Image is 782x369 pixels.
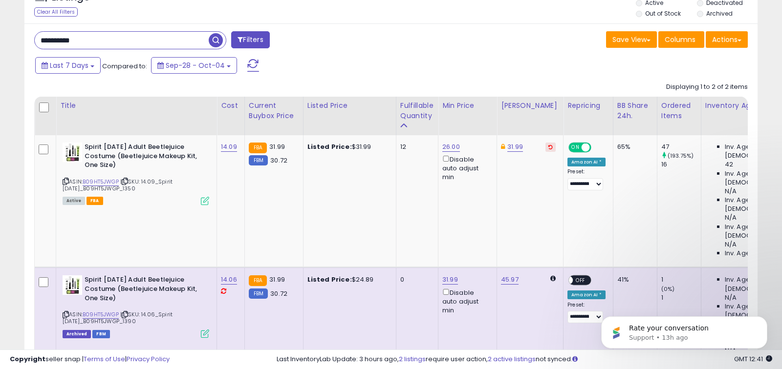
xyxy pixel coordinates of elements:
[307,142,352,151] b: Listed Price:
[83,310,119,319] a: B09HT5JWGP
[63,197,85,205] span: All listings currently available for purchase on Amazon
[725,249,776,258] span: Inv. Age 181 Plus:
[249,288,268,299] small: FBM
[231,31,269,48] button: Filters
[501,275,519,285] a: 45.97
[586,296,782,364] iframe: Intercom notifications message
[725,213,737,222] span: N/A
[661,143,701,151] div: 47
[567,290,606,299] div: Amazon AI *
[661,285,675,293] small: (0%)
[590,143,606,152] span: OFF
[83,178,119,186] a: B09HT5JWGP
[102,61,147,71] span: Compared to:
[84,354,125,364] a: Terms of Use
[63,275,209,337] div: ASIN:
[270,289,287,298] span: 30.72
[10,355,170,364] div: seller snap | |
[606,31,657,48] button: Save View
[249,143,267,153] small: FBA
[34,7,78,17] div: Clear All Filters
[725,187,737,196] span: N/A
[661,293,701,302] div: 1
[617,101,653,121] div: BB Share 24h.
[725,293,737,302] span: N/A
[63,143,209,204] div: ASIN:
[249,101,299,121] div: Current Buybox Price
[617,143,650,151] div: 65%
[617,275,650,284] div: 41%
[151,57,237,74] button: Sep-28 - Oct-04
[507,142,523,152] a: 31.99
[63,330,91,338] span: Listings that have been deleted from Seller Central
[661,160,701,169] div: 16
[725,240,737,249] span: N/A
[307,275,352,284] b: Listed Price:
[269,275,285,284] span: 31.99
[488,354,536,364] a: 2 active listings
[63,310,173,325] span: | SKU: 14.06_Spirit [DATE]_B09HT5JWGP_1390
[645,9,681,18] label: Out of Stock
[658,31,704,48] button: Columns
[35,57,101,74] button: Last 7 Days
[87,197,103,205] span: FBA
[307,143,389,151] div: $31.99
[400,275,431,284] div: 0
[307,275,389,284] div: $24.89
[442,154,489,182] div: Disable auto adjust min
[668,152,694,160] small: (193.75%)
[665,35,695,44] span: Columns
[10,354,45,364] strong: Copyright
[269,142,285,151] span: 31.99
[442,142,460,152] a: 26.00
[661,275,701,284] div: 1
[706,9,733,18] label: Archived
[442,101,493,111] div: Min Price
[725,160,733,169] span: 42
[127,354,170,364] a: Privacy Policy
[221,275,237,285] a: 14.06
[399,354,426,364] a: 2 listings
[63,275,82,295] img: 41zQYtnJKQL._SL40_.jpg
[166,61,225,70] span: Sep-28 - Oct-04
[85,143,203,172] b: Spirit [DATE] Adult Beetlejuice Costume (Beetlejuice Makeup Kit, One Size)
[569,143,582,152] span: ON
[277,355,772,364] div: Last InventoryLab Update: 3 hours ago, require user action, not synced.
[63,143,82,162] img: 41zQYtnJKQL._SL40_.jpg
[270,156,287,165] span: 30.72
[249,275,267,286] small: FBA
[63,178,173,192] span: | SKU: 14.09_Spirit [DATE]_B09HT5JWGP_1350
[666,82,748,92] div: Displaying 1 to 2 of 2 items
[567,302,606,324] div: Preset:
[442,275,458,285] a: 31.99
[573,276,588,285] span: OFF
[567,168,606,190] div: Preset:
[221,101,240,111] div: Cost
[400,143,431,151] div: 12
[567,158,606,166] div: Amazon AI *
[442,287,489,315] div: Disable auto adjust min
[249,155,268,165] small: FBM
[50,61,88,70] span: Last 7 Days
[501,101,559,111] div: [PERSON_NAME]
[85,275,203,305] b: Spirit [DATE] Adult Beetlejuice Costume (Beetlejuice Makeup Kit, One Size)
[661,101,697,121] div: Ordered Items
[307,101,392,111] div: Listed Price
[92,330,110,338] span: FBM
[221,142,237,152] a: 14.09
[400,101,434,121] div: Fulfillable Quantity
[567,101,609,111] div: Repricing
[706,31,748,48] button: Actions
[60,101,213,111] div: Title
